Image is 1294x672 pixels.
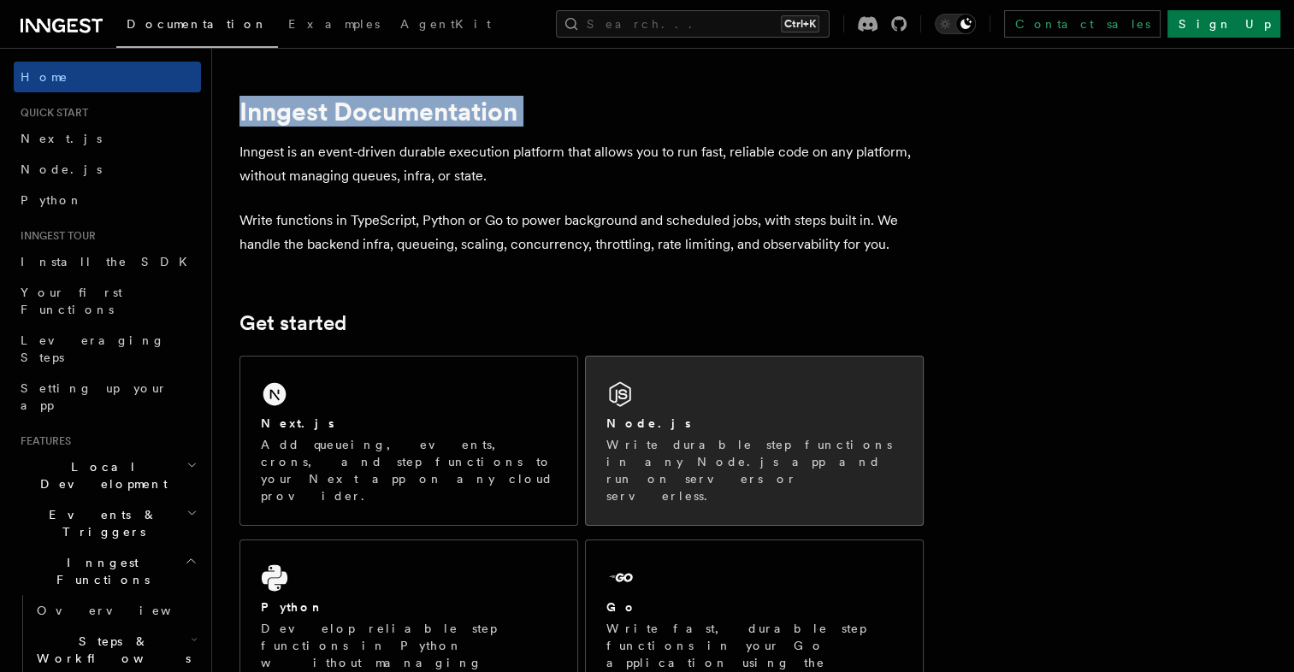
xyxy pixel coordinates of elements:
[21,381,168,412] span: Setting up your app
[14,185,201,215] a: Python
[585,356,924,526] a: Node.jsWrite durable step functions in any Node.js app and run on servers or serverless.
[261,598,324,616] h2: Python
[606,598,637,616] h2: Go
[781,15,819,32] kbd: Ctrl+K
[14,154,201,185] a: Node.js
[239,311,346,335] a: Get started
[239,356,578,526] a: Next.jsAdd queueing, events, crons, and step functions to your Next app on any cloud provider.
[14,451,201,499] button: Local Development
[14,106,88,120] span: Quick start
[14,458,186,492] span: Local Development
[14,434,71,448] span: Features
[390,5,501,46] a: AgentKit
[1167,10,1280,38] a: Sign Up
[14,123,201,154] a: Next.js
[14,373,201,421] a: Setting up your app
[37,604,213,617] span: Overview
[935,14,976,34] button: Toggle dark mode
[1004,10,1161,38] a: Contact sales
[400,17,491,31] span: AgentKit
[239,96,924,127] h1: Inngest Documentation
[278,5,390,46] a: Examples
[14,62,201,92] a: Home
[14,325,201,373] a: Leveraging Steps
[21,255,198,268] span: Install the SDK
[14,506,186,540] span: Events & Triggers
[21,286,122,316] span: Your first Functions
[127,17,268,31] span: Documentation
[261,415,334,432] h2: Next.js
[21,132,102,145] span: Next.js
[21,162,102,176] span: Node.js
[14,277,201,325] a: Your first Functions
[239,209,924,256] p: Write functions in TypeScript, Python or Go to power background and scheduled jobs, with steps bu...
[556,10,830,38] button: Search...Ctrl+K
[14,246,201,277] a: Install the SDK
[21,68,68,85] span: Home
[21,193,83,207] span: Python
[14,229,96,243] span: Inngest tour
[14,554,185,588] span: Inngest Functions
[30,595,201,626] a: Overview
[30,633,191,667] span: Steps & Workflows
[116,5,278,48] a: Documentation
[606,436,902,504] p: Write durable step functions in any Node.js app and run on servers or serverless.
[239,140,924,188] p: Inngest is an event-driven durable execution platform that allows you to run fast, reliable code ...
[261,436,557,504] p: Add queueing, events, crons, and step functions to your Next app on any cloud provider.
[288,17,380,31] span: Examples
[21,333,165,364] span: Leveraging Steps
[14,499,201,547] button: Events & Triggers
[606,415,691,432] h2: Node.js
[14,547,201,595] button: Inngest Functions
